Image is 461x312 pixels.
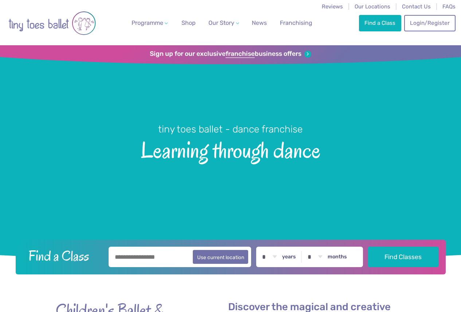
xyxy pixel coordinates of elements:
[8,5,96,42] img: tiny toes ballet
[179,16,199,30] a: Shop
[150,50,311,58] a: Sign up for our exclusivefranchisebusiness offers
[404,15,455,31] a: Login/Register
[322,3,343,10] a: Reviews
[402,3,431,10] a: Contact Us
[359,15,401,31] a: Find a Class
[208,19,234,26] span: Our Story
[282,254,296,260] label: years
[181,19,196,26] span: Shop
[132,19,163,26] span: Programme
[442,3,456,10] a: FAQs
[252,19,267,26] span: News
[23,247,103,265] h2: Find a Class
[355,3,390,10] a: Our Locations
[249,16,270,30] a: News
[280,19,312,26] span: Franchising
[277,16,315,30] a: Franchising
[328,254,347,260] label: months
[12,136,449,163] span: Learning through dance
[368,247,438,267] button: Find Classes
[206,16,242,30] a: Our Story
[129,16,171,30] a: Programme
[158,123,303,135] small: tiny toes ballet - dance franchise
[193,250,249,264] button: Use current location
[226,50,255,58] strong: franchise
